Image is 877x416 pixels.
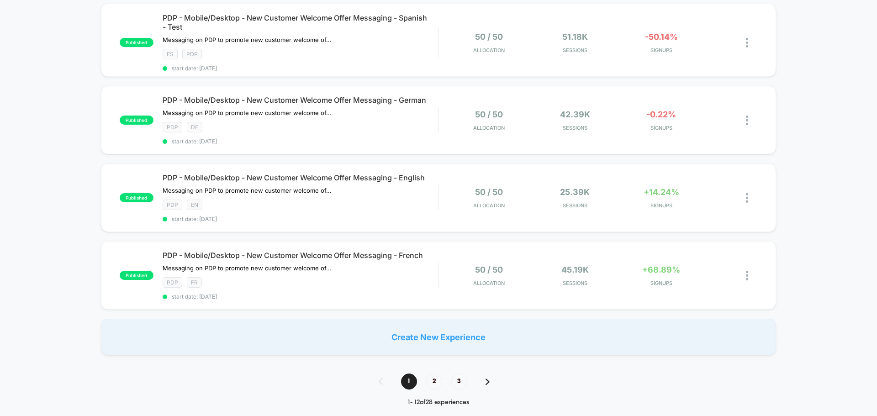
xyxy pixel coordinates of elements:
[101,319,776,355] div: Create New Experience
[163,277,182,288] span: PDP
[370,399,508,406] div: 1 - 12 of 28 experiences
[534,47,616,53] span: Sessions
[746,116,748,125] img: close
[163,173,438,182] span: PDP - Mobile/Desktop - New Customer Welcome Offer Messaging - English
[534,125,616,131] span: Sessions
[746,193,748,203] img: close
[620,202,702,209] span: SIGNUPS
[561,265,589,274] span: 45.19k
[120,271,153,280] span: published
[620,47,702,53] span: SIGNUPS
[426,374,442,390] span: 2
[534,280,616,286] span: Sessions
[187,277,202,288] span: FR
[486,379,490,385] img: pagination forward
[401,374,417,390] span: 1
[475,32,503,42] span: 50 / 50
[163,122,182,132] span: PDP
[646,110,676,119] span: -0.22%
[644,187,679,197] span: +14.24%
[473,202,505,209] span: Allocation
[534,202,616,209] span: Sessions
[120,38,153,47] span: published
[163,95,438,105] span: PDP - Mobile/Desktop - New Customer Welcome Offer Messaging - German
[163,36,332,43] span: Messaging on PDP to promote new customer welcome offer, this only shows to users who have not pur...
[475,110,503,119] span: 50 / 50
[163,200,182,210] span: PDP
[562,32,588,42] span: 51.18k
[163,138,438,145] span: start date: [DATE]
[475,187,503,197] span: 50 / 50
[163,251,438,260] span: PDP - Mobile/Desktop - New Customer Welcome Offer Messaging - French
[120,116,153,125] span: published
[560,110,590,119] span: 42.39k
[187,200,202,210] span: EN
[473,125,505,131] span: Allocation
[451,374,467,390] span: 3
[187,122,202,132] span: DE
[163,13,438,32] span: PDP - Mobile/Desktop - New Customer Welcome Offer Messaging - Spanish - Test
[475,265,503,274] span: 50 / 50
[620,125,702,131] span: SIGNUPS
[473,280,505,286] span: Allocation
[560,187,590,197] span: 25.39k
[645,32,678,42] span: -50.14%
[120,193,153,202] span: published
[163,187,332,194] span: Messaging on PDP to promote new customer welcome offer, this only shows to users who have not pur...
[163,109,332,116] span: Messaging on PDP to promote new customer welcome offer, this only shows to users who have not pur...
[163,293,438,300] span: start date: [DATE]
[620,280,702,286] span: SIGNUPS
[163,65,438,72] span: start date: [DATE]
[163,49,178,59] span: ES
[163,264,332,272] span: Messaging on PDP to promote new customer welcome offer, this only shows to users who have not pur...
[473,47,505,53] span: Allocation
[163,216,438,222] span: start date: [DATE]
[746,271,748,280] img: close
[746,38,748,47] img: close
[182,49,202,59] span: PDP
[642,265,680,274] span: +68.89%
